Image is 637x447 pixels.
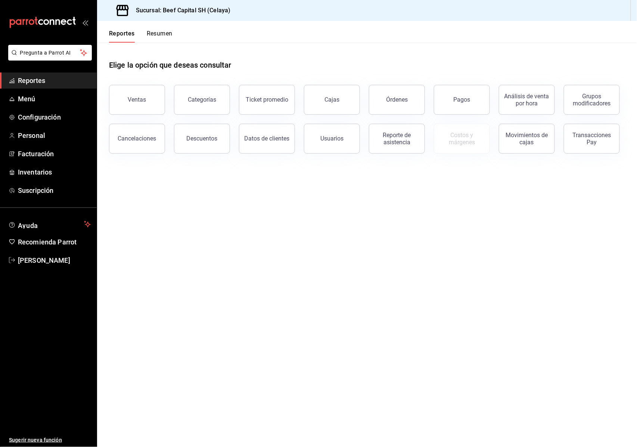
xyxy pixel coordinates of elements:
[18,220,81,229] span: Ayuda
[147,30,173,43] button: Resumen
[18,112,91,122] span: Configuración
[564,124,620,154] button: Transacciones Pay
[499,124,555,154] button: Movimientos de cajas
[109,124,165,154] button: Cancelaciones
[304,85,360,115] button: Cajas
[109,59,232,71] h1: Elige la opción que deseas consultar
[9,436,91,444] span: Sugerir nueva función
[239,124,295,154] button: Datos de clientes
[109,30,135,43] button: Reportes
[304,124,360,154] button: Usuarios
[564,85,620,115] button: Grupos modificadores
[245,135,290,142] div: Datos de clientes
[5,54,92,62] a: Pregunta a Parrot AI
[454,96,470,103] div: Pagos
[18,94,91,104] span: Menú
[320,135,344,142] div: Usuarios
[18,237,91,247] span: Recomienda Parrot
[239,85,295,115] button: Ticket promedio
[386,96,408,103] div: Órdenes
[246,96,288,103] div: Ticket promedio
[188,96,216,103] div: Categorías
[82,19,88,25] button: open_drawer_menu
[374,132,420,146] div: Reporte de asistencia
[109,30,173,43] div: navigation tabs
[174,124,230,154] button: Descuentos
[499,85,555,115] button: Análisis de venta por hora
[20,49,80,57] span: Pregunta a Parrot AI
[8,45,92,61] button: Pregunta a Parrot AI
[118,135,156,142] div: Cancelaciones
[369,124,425,154] button: Reporte de asistencia
[439,132,485,146] div: Costos y márgenes
[18,255,91,265] span: [PERSON_NAME]
[569,93,615,107] div: Grupos modificadores
[18,149,91,159] span: Facturación
[369,85,425,115] button: Órdenes
[434,85,490,115] button: Pagos
[18,167,91,177] span: Inventarios
[187,135,218,142] div: Descuentos
[18,130,91,141] span: Personal
[504,93,550,107] div: Análisis de venta por hora
[128,96,146,103] div: Ventas
[18,185,91,195] span: Suscripción
[504,132,550,146] div: Movimientos de cajas
[569,132,615,146] div: Transacciones Pay
[109,85,165,115] button: Ventas
[324,96,339,103] div: Cajas
[434,124,490,154] button: Contrata inventarios para ver este reporte
[130,6,230,15] h3: Sucursal: Beef Capital SH (Celaya)
[18,75,91,86] span: Reportes
[174,85,230,115] button: Categorías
